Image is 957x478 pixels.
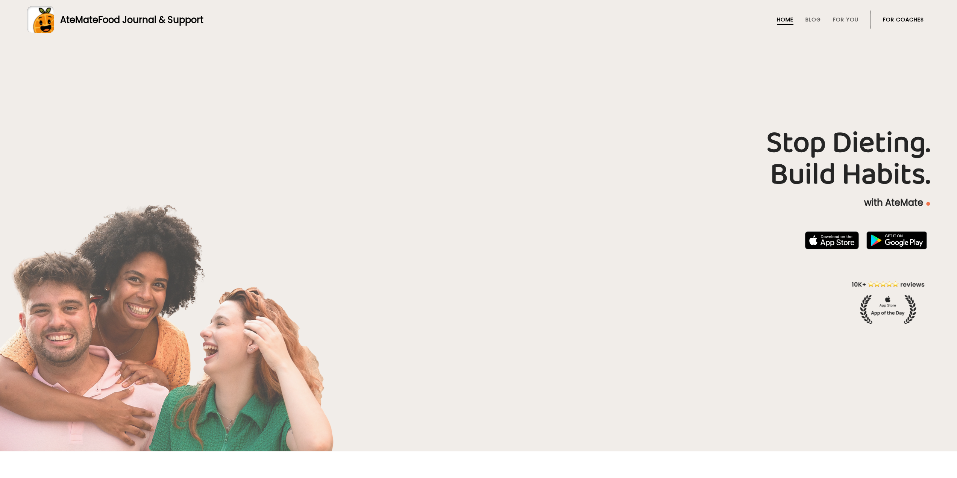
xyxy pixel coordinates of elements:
h1: Stop Dieting. Build Habits. [27,127,930,191]
div: AteMate [54,13,203,26]
a: AteMateFood Journal & Support [27,6,930,33]
img: badge-download-apple.svg [805,231,859,249]
p: with AteMate [27,197,930,209]
a: For You [833,17,858,23]
a: Home [777,17,793,23]
img: badge-download-google.png [866,231,927,249]
img: home-hero-appoftheday.png [846,280,930,324]
a: For Coaches [883,17,924,23]
a: Blog [805,17,821,23]
span: Food Journal & Support [98,14,203,26]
